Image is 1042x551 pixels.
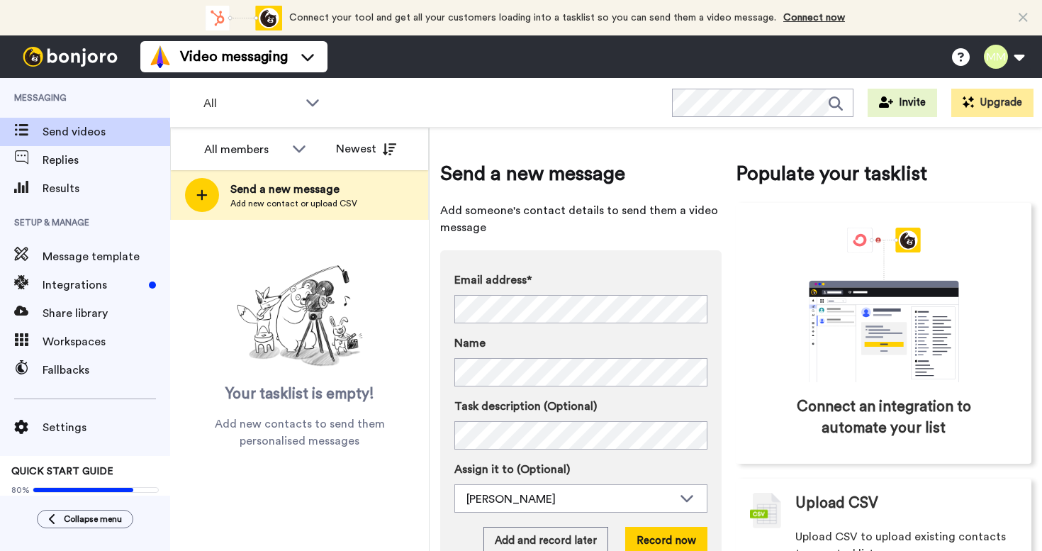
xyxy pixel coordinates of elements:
[191,416,408,450] span: Add new contacts to send them personalised messages
[43,277,143,294] span: Integrations
[783,13,845,23] a: Connect now
[454,272,707,289] label: Email address*
[796,396,971,439] span: Connect an integration to automate your list
[229,260,371,373] img: ready-set-action.png
[289,13,776,23] span: Connect your tool and get all your customers loading into a tasklist so you can send them a video...
[795,493,878,514] span: Upload CSV
[149,45,172,68] img: vm-color.svg
[225,384,374,405] span: Your tasklist is empty!
[325,135,407,163] button: Newest
[230,198,357,209] span: Add new contact or upload CSV
[43,123,170,140] span: Send videos
[43,333,170,350] span: Workspaces
[64,513,122,525] span: Collapse menu
[11,467,113,477] span: QUICK START GUIDE
[180,47,288,67] span: Video messaging
[750,493,781,528] img: csv-grey.png
[454,461,707,478] label: Assign it to (Optional)
[454,398,707,415] label: Task description (Optional)
[43,180,170,197] span: Results
[951,89,1033,117] button: Upgrade
[736,160,1031,188] span: Populate your tasklist
[868,89,937,117] button: Invite
[204,141,285,158] div: All members
[17,47,123,67] img: bj-logo-header-white.svg
[43,362,170,379] span: Fallbacks
[466,491,673,508] div: [PERSON_NAME]
[440,160,722,188] span: Send a new message
[454,335,486,352] span: Name
[778,228,990,382] div: animation
[230,181,357,198] span: Send a new message
[43,152,170,169] span: Replies
[37,510,133,528] button: Collapse menu
[43,248,170,265] span: Message template
[204,6,282,30] div: animation
[43,419,170,436] span: Settings
[203,95,298,112] span: All
[43,305,170,322] span: Share library
[11,484,30,496] span: 80%
[440,202,722,236] span: Add someone's contact details to send them a video message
